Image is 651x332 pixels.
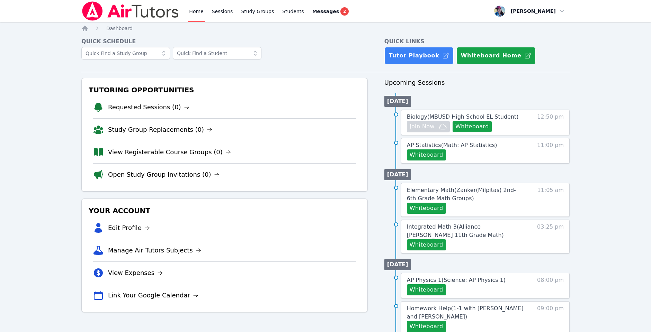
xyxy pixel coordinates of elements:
[87,84,362,96] h3: Tutoring Opportunities
[407,284,446,295] button: Whiteboard
[407,187,516,202] span: Elementary Math ( Zanker(Milpitas) 2nd-6th Grade Math Groups )
[537,304,564,332] span: 09:00 pm
[81,1,179,21] img: Air Tutors
[108,290,198,300] a: Link Your Google Calendar
[106,25,133,32] a: Dashboard
[384,169,411,180] li: [DATE]
[173,47,261,59] input: Quick Find a Student
[312,8,339,15] span: Messages
[407,304,525,321] a: Homework Help(1-1 with [PERSON_NAME] and [PERSON_NAME])
[407,276,506,284] a: AP Physics 1(Science: AP Physics 1)
[81,25,570,32] nav: Breadcrumb
[537,141,564,160] span: 11:00 pm
[537,113,564,132] span: 12:50 pm
[407,223,504,238] span: Integrated Math 3 ( Alliance [PERSON_NAME] 11th Grade Math )
[340,7,349,16] span: 2
[407,113,519,120] span: Biology ( MBUSD High School EL Student )
[407,239,446,250] button: Whiteboard
[81,37,368,46] h4: Quick Schedule
[384,259,411,270] li: [DATE]
[108,170,220,179] a: Open Study Group Invitations (0)
[453,121,492,132] button: Whiteboard
[384,37,570,46] h4: Quick Links
[407,277,506,283] span: AP Physics 1 ( Science: AP Physics 1 )
[407,121,450,132] button: Join Now
[407,141,497,149] a: AP Statistics(Math: AP Statistics)
[537,186,564,214] span: 11:05 am
[81,47,170,59] input: Quick Find a Study Group
[407,223,525,239] a: Integrated Math 3(Alliance [PERSON_NAME] 11th Grade Math)
[108,246,201,255] a: Manage Air Tutors Subjects
[108,268,163,278] a: View Expenses
[407,113,519,121] a: Biology(MBUSD High School EL Student)
[410,122,435,131] span: Join Now
[537,276,564,295] span: 08:00 pm
[407,321,446,332] button: Whiteboard
[108,102,189,112] a: Requested Sessions (0)
[106,26,133,31] span: Dashboard
[384,96,411,107] li: [DATE]
[456,47,536,64] button: Whiteboard Home
[407,149,446,160] button: Whiteboard
[108,125,212,135] a: Study Group Replacements (0)
[407,186,525,203] a: Elementary Math(Zanker(Milpitas) 2nd-6th Grade Math Groups)
[407,142,497,148] span: AP Statistics ( Math: AP Statistics )
[108,223,150,233] a: Edit Profile
[407,305,524,320] span: Homework Help ( 1-1 with [PERSON_NAME] and [PERSON_NAME] )
[407,203,446,214] button: Whiteboard
[108,147,231,157] a: View Registerable Course Groups (0)
[537,223,564,250] span: 03:25 pm
[87,204,362,217] h3: Your Account
[384,47,454,64] a: Tutor Playbook
[384,78,570,87] h3: Upcoming Sessions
